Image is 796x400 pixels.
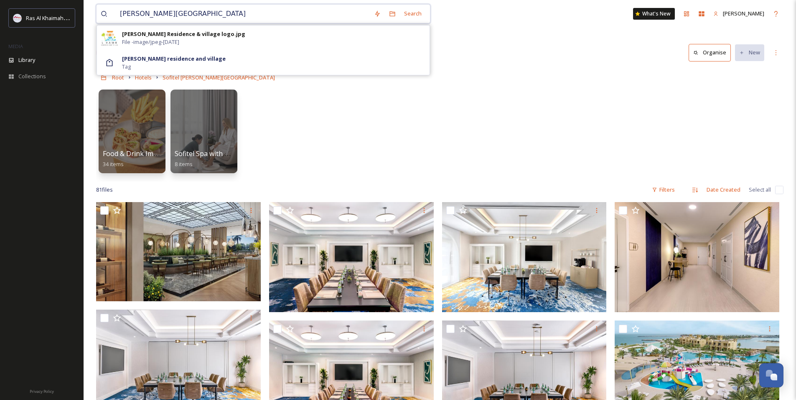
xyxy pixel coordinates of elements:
a: Food & Drink Images34 items [103,150,168,168]
img: Logo_RAKTDA_RGB-01.png [13,14,22,22]
a: Hotels [135,72,152,82]
span: MEDIA [8,43,23,49]
div: Date Created [702,182,745,198]
div: Filters [648,182,679,198]
strong: [PERSON_NAME] residence and village [122,55,226,62]
img: Sofitel Al Hamra Meeting Rooms (4).jpg [442,202,607,312]
span: Hotels [135,74,152,81]
span: 8 items [175,160,193,168]
span: File - image/jpeg - [DATE] [122,38,179,46]
span: [PERSON_NAME] [723,10,764,17]
div: Search [400,5,426,22]
span: Collections [18,72,46,80]
span: Library [18,56,35,64]
button: Organise [689,44,731,61]
img: d3805fd4-9272-41eb-b645-60cc499ba5d4.jpg [101,30,118,46]
span: Privacy Policy [30,389,54,394]
span: Select all [749,186,771,194]
span: Ras Al Khaimah Tourism Development Authority [26,14,144,22]
span: 34 items [103,160,124,168]
img: Sofitel Al Hamra Meeting Rooms (3).jpg [615,202,779,312]
span: 81 file s [96,186,113,194]
a: Root [112,72,124,82]
img: Sofitel Al Hamra Meeting Rooms (5).jpg [269,202,434,312]
a: Sofitel Spa with Clarins8 items [175,150,246,168]
a: Privacy Policy [30,386,54,396]
img: Sofitel Al Hamra Meeting Rooms (6).jpg [96,202,261,301]
a: Sofitel [PERSON_NAME][GEOGRAPHIC_DATA] [163,72,275,82]
a: [PERSON_NAME] [709,5,768,22]
input: Search your library [116,5,370,23]
a: Organise [689,44,735,61]
button: New [735,44,764,61]
span: Root [112,74,124,81]
span: Sofitel Spa with Clarins [175,149,246,158]
span: Sofitel [PERSON_NAME][GEOGRAPHIC_DATA] [163,74,275,81]
div: [PERSON_NAME] Residence & village logo.jpg [122,30,245,38]
a: What's New [633,8,675,20]
span: Tag [122,63,131,71]
span: Food & Drink Images [103,149,168,158]
button: Open Chat [759,363,783,387]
